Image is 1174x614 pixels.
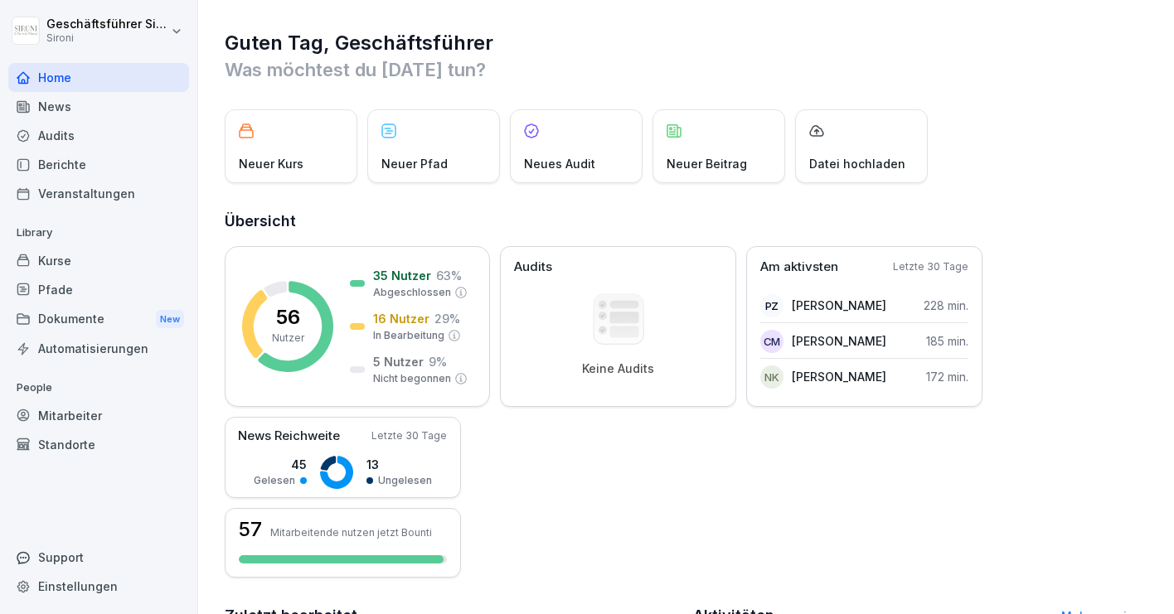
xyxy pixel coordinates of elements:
[373,328,444,343] p: In Bearbeitung
[156,310,184,329] div: New
[760,365,783,389] div: NK
[366,456,432,473] p: 13
[792,332,886,350] p: [PERSON_NAME]
[239,155,303,172] p: Neuer Kurs
[8,150,189,179] a: Berichte
[8,572,189,601] a: Einstellungen
[8,63,189,92] a: Home
[8,220,189,246] p: Library
[46,17,167,31] p: Geschäftsführer Sironi
[8,304,189,335] a: DokumenteNew
[8,375,189,401] p: People
[524,155,595,172] p: Neues Audit
[926,332,968,350] p: 185 min.
[8,275,189,304] a: Pfade
[381,155,448,172] p: Neuer Pfad
[582,361,654,376] p: Keine Audits
[792,368,886,385] p: [PERSON_NAME]
[270,526,432,539] p: Mitarbeitende nutzen jetzt Bounti
[239,520,262,539] h3: 57
[373,285,451,300] p: Abgeschlossen
[760,330,783,353] div: CM
[8,304,189,335] div: Dokumente
[893,259,968,274] p: Letzte 30 Tage
[46,32,167,44] p: Sironi
[792,297,886,314] p: [PERSON_NAME]
[8,179,189,208] a: Veranstaltungen
[514,258,552,277] p: Audits
[436,267,462,284] p: 63 %
[373,371,451,386] p: Nicht begonnen
[373,353,424,370] p: 5 Nutzer
[276,307,300,327] p: 56
[667,155,747,172] p: Neuer Beitrag
[8,92,189,121] a: News
[924,297,968,314] p: 228 min.
[8,543,189,572] div: Support
[8,401,189,430] a: Mitarbeiter
[8,430,189,459] a: Standorte
[8,334,189,363] a: Automatisierungen
[373,267,431,284] p: 35 Nutzer
[809,155,905,172] p: Datei hochladen
[254,456,307,473] p: 45
[225,56,1149,83] p: Was möchtest du [DATE] tun?
[254,473,295,488] p: Gelesen
[429,353,447,370] p: 9 %
[378,473,432,488] p: Ungelesen
[371,428,447,443] p: Letzte 30 Tage
[760,258,838,277] p: Am aktivsten
[8,121,189,150] a: Audits
[760,294,783,317] div: PZ
[238,427,340,446] p: News Reichweite
[8,246,189,275] a: Kurse
[373,310,429,327] p: 16 Nutzer
[272,331,304,346] p: Nutzer
[434,310,460,327] p: 29 %
[225,210,1149,233] h2: Übersicht
[926,368,968,385] p: 172 min.
[225,30,1149,56] h1: Guten Tag, Geschäftsführer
